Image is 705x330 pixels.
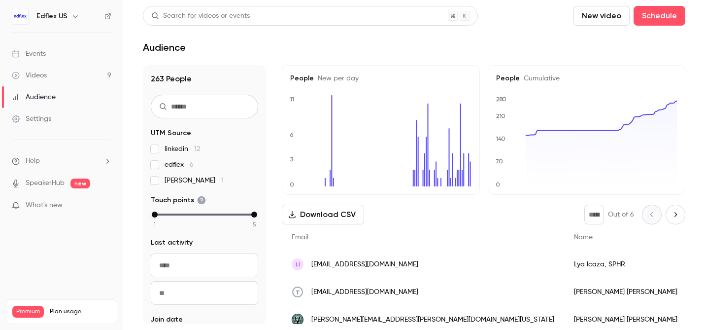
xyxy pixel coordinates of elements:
span: Email [292,234,308,241]
span: Touch points [151,195,206,205]
text: 280 [496,96,506,103]
div: Search for videos or events [151,11,250,21]
span: 1 [221,177,224,184]
span: 12 [194,146,200,152]
img: toderico.com [292,286,303,298]
img: state.co.us [292,314,303,326]
span: New per day [314,75,359,82]
span: 6 [190,161,194,168]
input: To [151,281,258,305]
h1: Audience [143,41,186,53]
span: [PERSON_NAME][EMAIL_ADDRESS][PERSON_NAME][DOMAIN_NAME][US_STATE] [311,315,554,325]
h5: People [290,73,471,83]
span: new [70,179,90,188]
iframe: Noticeable Trigger [100,201,111,210]
span: Cumulative [520,75,560,82]
span: [EMAIL_ADDRESS][DOMAIN_NAME] [311,259,418,270]
button: Schedule [634,6,685,26]
span: LI [296,260,300,269]
li: help-dropdown-opener [12,156,111,166]
span: What's new [26,200,63,211]
text: 6 [290,131,294,138]
h1: 263 People [151,73,258,85]
div: Videos [12,71,47,80]
input: From [151,254,258,277]
span: UTM Source [151,128,191,138]
span: 1 [154,220,156,229]
span: Premium [12,306,44,318]
span: Help [26,156,40,166]
span: [PERSON_NAME] [165,176,224,185]
span: edflex [165,160,194,170]
span: Plan usage [50,308,111,316]
span: Name [574,234,593,241]
a: SpeakerHub [26,178,65,188]
h5: People [496,73,677,83]
span: [EMAIL_ADDRESS][DOMAIN_NAME] [311,287,418,297]
text: 0 [496,181,500,188]
div: max [251,212,257,218]
div: Events [12,49,46,59]
text: 210 [496,112,505,119]
text: 0 [290,181,294,188]
p: Out of 6 [608,210,634,220]
span: linkedin [165,144,200,154]
span: 5 [253,220,256,229]
h6: Edflex US [36,11,67,21]
text: 3 [290,156,294,163]
button: New video [573,6,630,26]
text: 11 [290,96,294,103]
div: Audience [12,92,56,102]
span: Last activity [151,238,193,248]
button: Download CSV [282,205,364,224]
div: min [152,212,158,218]
img: Edflex US [12,8,28,24]
text: 140 [496,136,505,143]
button: Next page [666,205,685,224]
text: 70 [496,158,503,165]
span: Join date [151,315,183,325]
div: Settings [12,114,51,124]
